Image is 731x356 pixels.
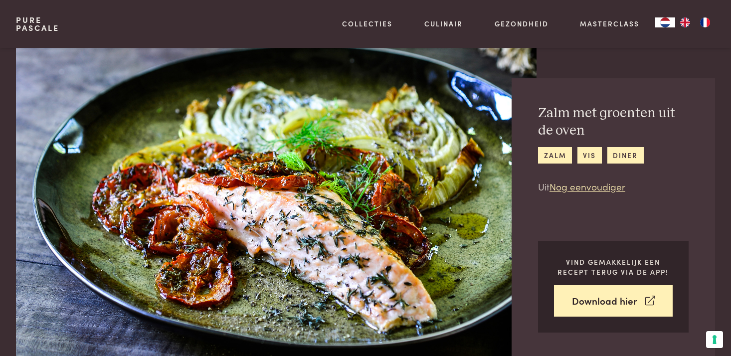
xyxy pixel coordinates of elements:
a: vis [577,147,602,164]
a: Nog eenvoudiger [549,179,625,193]
a: Download hier [554,285,673,317]
aside: Language selected: Nederlands [655,17,715,27]
h2: Zalm met groenten uit de oven [538,105,689,139]
a: EN [675,17,695,27]
a: Masterclass [580,18,639,29]
a: NL [655,17,675,27]
p: Uit [538,179,689,194]
a: Collecties [342,18,392,29]
ul: Language list [675,17,715,27]
a: diner [607,147,644,164]
a: FR [695,17,715,27]
div: Language [655,17,675,27]
a: zalm [538,147,572,164]
button: Uw voorkeuren voor toestemming voor trackingtechnologieën [706,331,723,348]
a: Gezondheid [495,18,548,29]
a: PurePascale [16,16,59,32]
a: Culinair [424,18,463,29]
p: Vind gemakkelijk een recept terug via de app! [554,257,673,277]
